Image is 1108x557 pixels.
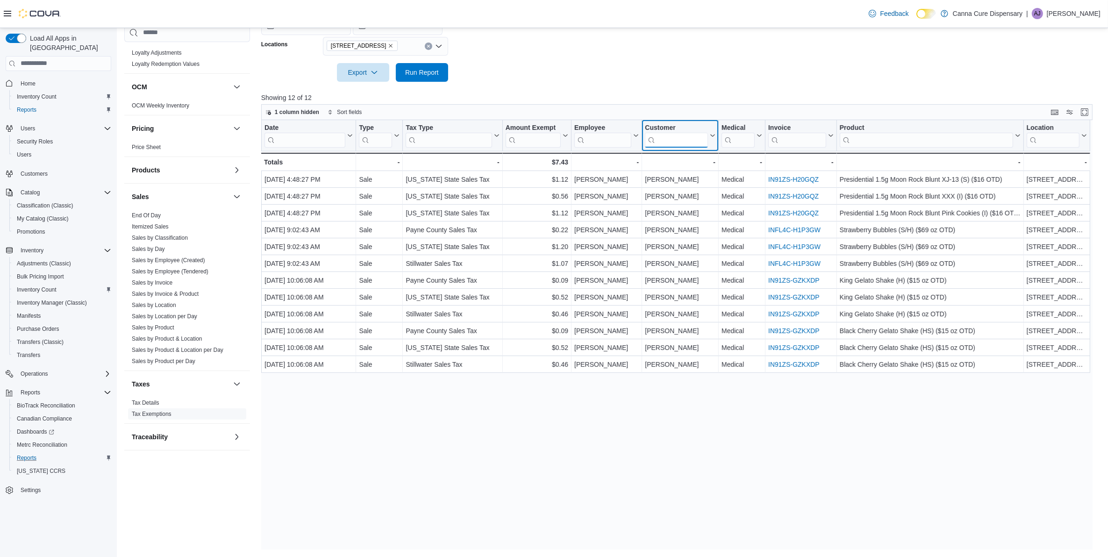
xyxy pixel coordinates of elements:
button: Type [359,123,400,147]
div: Type [359,123,392,147]
button: Sales [231,191,243,202]
div: Product [840,123,1013,132]
button: OCM [231,81,243,93]
a: Dashboards [9,425,115,438]
span: Transfers [17,351,40,359]
span: AJ [1034,8,1041,19]
div: [PERSON_NAME] [574,207,639,219]
span: [STREET_ADDRESS] [331,41,386,50]
div: [PERSON_NAME] [574,258,639,269]
a: Inventory Manager (Classic) [13,297,91,308]
span: 1 column hidden [275,108,319,116]
a: Bulk Pricing Import [13,271,68,282]
a: Price Sheet [132,144,161,150]
div: Sale [359,174,400,185]
span: BioTrack Reconciliation [13,400,111,411]
span: Bulk Pricing Import [13,271,111,282]
button: Tax Type [406,123,499,147]
span: End Of Day [132,212,161,219]
button: Settings [2,483,115,497]
span: Feedback [880,9,908,18]
button: Home [2,77,115,90]
a: Customers [17,168,51,179]
div: Sale [359,207,400,219]
a: Loyalty Redemption Values [132,61,200,67]
button: Adjustments (Classic) [9,257,115,270]
h3: Sales [132,192,149,201]
span: Inventory Count [13,91,111,102]
a: INFL4C-H1P3GW [768,243,821,250]
a: Dashboards [13,426,58,437]
div: [DATE] 9:02:43 AM [264,224,353,236]
button: Taxes [132,379,229,389]
div: Date [264,123,345,132]
a: INFL4C-H1P3GW [768,226,821,234]
div: Employee [574,123,631,132]
a: IN91ZS-GZKXDP [768,327,820,335]
span: Loyalty Adjustments [132,49,182,57]
a: Loyalty Adjustments [132,50,182,56]
h3: Products [132,165,160,175]
div: Tax Type [406,123,492,132]
div: Type [359,123,392,132]
a: Manifests [13,310,44,321]
a: Purchase Orders [13,323,63,335]
div: [STREET_ADDRESS] [1027,191,1087,202]
span: Reports [17,387,111,398]
span: Run Report [405,68,439,77]
a: Security Roles [13,136,57,147]
a: Reports [13,452,40,464]
button: Metrc Reconciliation [9,438,115,451]
span: Washington CCRS [13,465,111,477]
a: Adjustments (Classic) [13,258,75,269]
a: Sales by Employee (Tendered) [132,268,208,275]
button: Promotions [9,225,115,238]
div: Date [264,123,345,147]
button: Classification (Classic) [9,199,115,212]
div: [PERSON_NAME] [574,174,639,185]
div: Customer [645,123,708,147]
a: Inventory Count [13,91,60,102]
div: [DATE] 9:02:43 AM [264,258,353,269]
button: Clear input [425,43,432,50]
div: Payne County Sales Tax [406,224,499,236]
span: Inventory [21,247,43,254]
button: Keyboard shortcuts [1049,107,1060,118]
span: Catalog [17,187,111,198]
a: IN91ZS-H20GQZ [768,209,819,217]
div: Medical [722,174,762,185]
div: $1.07 [505,258,568,269]
span: Security Roles [17,138,53,145]
a: Tax Details [132,400,159,406]
div: Medical [722,123,755,132]
span: Transfers (Classic) [13,336,111,348]
p: | [1026,8,1028,19]
a: BioTrack Reconciliation [13,400,79,411]
div: $7.43 [505,157,568,168]
button: My Catalog (Classic) [9,212,115,225]
span: Customers [17,168,111,179]
button: Transfers [9,349,115,362]
div: Customer [645,123,708,132]
span: Operations [17,368,111,379]
div: - [768,157,834,168]
a: OCM Weekly Inventory [132,102,189,109]
span: Manifests [13,310,111,321]
button: Traceability [231,431,243,443]
a: Sales by Location per Day [132,313,197,320]
a: Users [13,149,35,160]
button: Enter fullscreen [1079,107,1090,118]
div: [STREET_ADDRESS] [1027,241,1087,252]
div: Invoice URL [768,123,826,147]
button: Invoice [768,123,834,147]
span: Catalog [21,189,40,196]
a: Settings [17,485,44,496]
a: Transfers [13,350,44,361]
span: Loyalty Redemption Values [132,60,200,68]
a: IN91ZS-GZKXDP [768,344,820,351]
div: - [722,157,762,168]
div: Medical [722,224,762,236]
span: 1023 E. 6th Ave [327,41,398,51]
div: - [574,157,639,168]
